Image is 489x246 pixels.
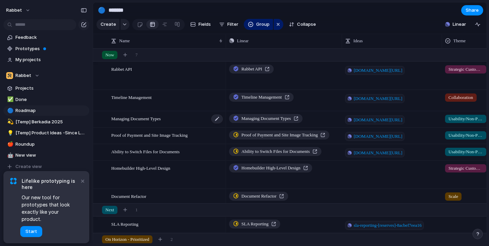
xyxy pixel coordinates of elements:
[227,21,238,28] span: Filter
[3,105,89,116] a: 🔵Roadmap
[241,132,318,138] span: Proof of Payment and Site Image Tracking
[353,37,363,44] span: Ideas
[22,178,79,190] span: Lifelike prototyping is here
[345,221,424,230] a: sla-reporting-[reserves]-8acbef7eea16
[461,5,483,15] button: Share
[7,152,12,159] div: 🤖
[448,66,483,73] span: Strategic Customers
[448,132,483,139] span: Usability/Non-Productive Tasks
[135,206,138,213] span: 1
[111,131,187,139] span: Proof of Payment and Site Image Tracking
[241,193,276,200] span: Document Refactor
[466,7,479,14] span: Share
[453,37,466,44] span: Theme
[20,226,42,237] button: Start
[15,107,87,114] span: Roadmap
[105,52,114,58] span: Now
[241,115,291,122] span: Managing Document Types
[7,107,12,115] div: 🔵
[111,65,132,73] span: Rabbet API
[15,141,87,148] span: Roundup
[170,236,173,243] span: 2
[111,114,161,122] span: Managing Document Types
[111,220,138,228] span: SLA Reporting
[6,7,22,14] span: rabbet
[3,139,89,149] a: 🍎Roundup
[96,5,107,16] button: 🔵
[3,150,89,160] a: 🤖New view
[241,221,269,227] span: SLA Reporting
[453,21,466,28] span: Linear
[3,70,89,81] button: Rabbet
[15,163,42,170] span: Create view
[241,66,262,72] span: Rabbet API
[15,130,87,136] span: [Temp] Product Ideas -Since Last Call
[229,131,329,139] a: Proof of Payment and Site Image Tracking
[448,94,473,101] span: Collaboration
[101,21,116,28] span: Create
[229,192,288,201] a: Document Refactor
[119,37,130,44] span: Name
[229,114,303,123] a: Managing Document Types
[354,67,402,74] span: [DOMAIN_NAME][URL]
[15,85,87,92] span: Projects
[345,115,405,124] a: [DOMAIN_NAME][URL]
[6,119,13,125] button: 💫
[3,128,89,138] a: 💡[Temp] Product Ideas -Since Last Call
[111,192,146,200] span: Document Refactor
[229,220,280,228] a: SLA Reporting
[6,141,13,148] button: 🍎
[15,119,87,125] span: [Temp] Berkadia 2025
[229,93,294,102] a: Timeline Management
[15,152,87,159] span: New view
[25,228,37,235] span: Start
[229,164,312,172] a: Homebuilder High-Level Design
[15,56,87,63] span: My projects
[3,117,89,127] a: 💫[Temp] Berkadia 2025
[7,118,12,126] div: 💫
[241,165,300,171] span: Homebuilder High-Level Design
[15,96,87,103] span: Done
[3,83,89,93] a: Projects
[448,165,483,172] span: Strategic Customers
[105,206,114,213] span: Next
[286,19,319,30] button: Collapse
[229,147,321,156] a: Ability to Switch Files for Documents
[105,236,149,243] span: On Horizon - Prioritized
[98,5,105,15] div: 🔵
[3,55,89,65] a: My projects
[7,129,12,137] div: 💡
[7,96,12,103] div: ✅
[3,5,34,16] button: rabbet
[345,66,405,75] a: [DOMAIN_NAME][URL]
[241,94,282,101] span: Timeline Management
[198,21,211,28] span: Fields
[345,148,405,157] a: [DOMAIN_NAME][URL]
[15,45,87,52] span: Prototypes
[6,152,13,159] button: 🤖
[111,93,152,101] span: Timeline Management
[187,19,214,30] button: Fields
[22,194,79,223] span: Our new tool for prototypes that look exactly like your product.
[3,94,89,105] a: ✅Done
[448,193,458,200] span: Scale
[6,107,13,114] button: 🔵
[297,21,316,28] span: Collapse
[6,96,13,103] button: ✅
[345,132,405,141] a: [DOMAIN_NAME][URL]
[111,147,180,155] span: Ability to Switch Files for Documents
[448,115,483,122] span: Usability/Non-Productive Tasks
[229,65,274,74] a: Rabbet API
[15,34,87,41] span: Feedback
[354,133,402,140] span: [DOMAIN_NAME][URL]
[442,19,469,30] button: Linear
[78,177,87,185] button: Dismiss
[3,44,89,54] a: Prototypes
[241,148,310,155] span: Ability to Switch Files for Documents
[3,32,89,43] a: Feedback
[96,19,120,30] button: Create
